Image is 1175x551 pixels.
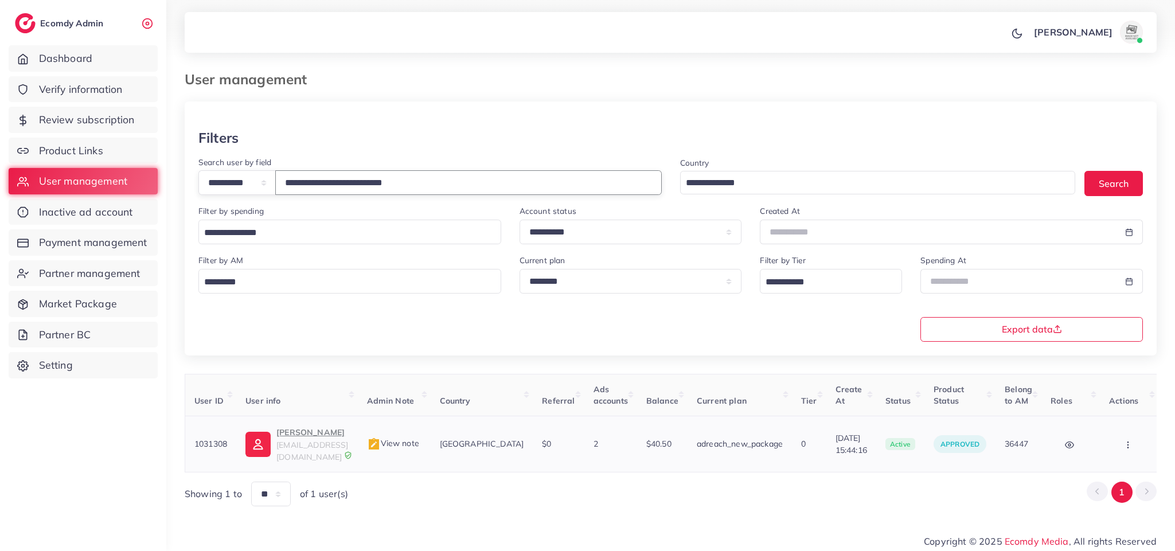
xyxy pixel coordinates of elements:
span: Product Links [39,143,103,158]
span: Actions [1109,396,1138,406]
span: 2 [594,439,598,449]
p: [PERSON_NAME] [276,425,348,439]
span: Inactive ad account [39,205,133,220]
span: [EMAIL_ADDRESS][DOMAIN_NAME] [276,440,348,462]
a: Ecomdy Media [1005,536,1069,547]
span: 0 [801,439,806,449]
span: Payment management [39,235,147,250]
label: Filter by spending [198,205,264,217]
span: [GEOGRAPHIC_DATA] [440,439,524,449]
span: Referral [542,396,575,406]
img: logo [15,13,36,33]
label: Search user by field [198,157,271,168]
a: Payment management [9,229,158,256]
label: Filter by AM [198,255,243,266]
span: $40.50 [646,439,672,449]
span: View note [367,438,419,448]
span: Export data [1002,325,1062,334]
span: User info [245,396,280,406]
input: Search for option [682,174,1061,192]
a: Dashboard [9,45,158,72]
label: Spending At [920,255,966,266]
span: User management [39,174,127,189]
span: of 1 user(s) [300,487,348,501]
span: Balance [646,396,678,406]
img: avatar [1120,21,1143,44]
button: Go to page 1 [1111,482,1133,503]
span: Copyright © 2025 [924,534,1157,548]
span: Tier [801,396,817,406]
a: Product Links [9,138,158,164]
p: [PERSON_NAME] [1034,25,1112,39]
span: Roles [1051,396,1072,406]
span: Admin Note [367,396,415,406]
div: Search for option [198,220,501,244]
span: Status [885,396,911,406]
input: Search for option [200,224,486,242]
span: Market Package [39,296,117,311]
img: 9CAL8B2pu8EFxCJHYAAAAldEVYdGRhdGU6Y3JlYXRlADIwMjItMTItMDlUMDQ6NTg6MzkrMDA6MDBXSlgLAAAAJXRFWHRkYXR... [344,451,352,459]
span: Review subscription [39,112,135,127]
span: , All rights Reserved [1069,534,1157,548]
label: Created At [760,205,800,217]
img: ic-user-info.36bf1079.svg [245,432,271,457]
span: Showing 1 to [185,487,242,501]
span: Ads accounts [594,384,628,406]
span: [DATE] 15:44:16 [836,432,867,456]
button: Search [1084,171,1143,196]
label: Account status [520,205,576,217]
button: Export data [920,317,1143,342]
div: Search for option [680,171,1076,194]
h3: User management [185,71,316,88]
a: User management [9,168,158,194]
a: Verify information [9,76,158,103]
span: Belong to AM [1005,384,1032,406]
span: Product Status [934,384,964,406]
span: 36447 [1005,439,1028,449]
span: Dashboard [39,51,92,66]
span: adreach_new_package [697,439,783,449]
span: Verify information [39,82,123,97]
h2: Ecomdy Admin [40,18,106,29]
span: Create At [836,384,862,406]
input: Search for option [762,273,887,291]
div: Search for option [760,269,902,294]
span: Partner management [39,266,140,281]
label: Country [680,157,709,169]
span: Setting [39,358,73,373]
span: active [885,438,915,451]
input: Search for option [200,273,486,291]
a: Inactive ad account [9,199,158,225]
label: Current plan [520,255,565,266]
a: [PERSON_NAME]avatar [1028,21,1147,44]
span: $0 [542,439,551,449]
label: Filter by Tier [760,255,805,266]
span: Partner BC [39,327,91,342]
span: User ID [194,396,224,406]
span: Current plan [697,396,747,406]
a: Setting [9,352,158,378]
div: Search for option [198,269,501,294]
span: 1031308 [194,439,227,449]
h3: Filters [198,130,239,146]
a: logoEcomdy Admin [15,13,106,33]
a: Partner BC [9,322,158,348]
span: approved [940,440,979,448]
a: Review subscription [9,107,158,133]
img: admin_note.cdd0b510.svg [367,437,381,451]
ul: Pagination [1087,482,1157,503]
a: Market Package [9,291,158,317]
a: [PERSON_NAME][EMAIL_ADDRESS][DOMAIN_NAME] [245,425,348,463]
a: Partner management [9,260,158,287]
span: Country [440,396,471,406]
